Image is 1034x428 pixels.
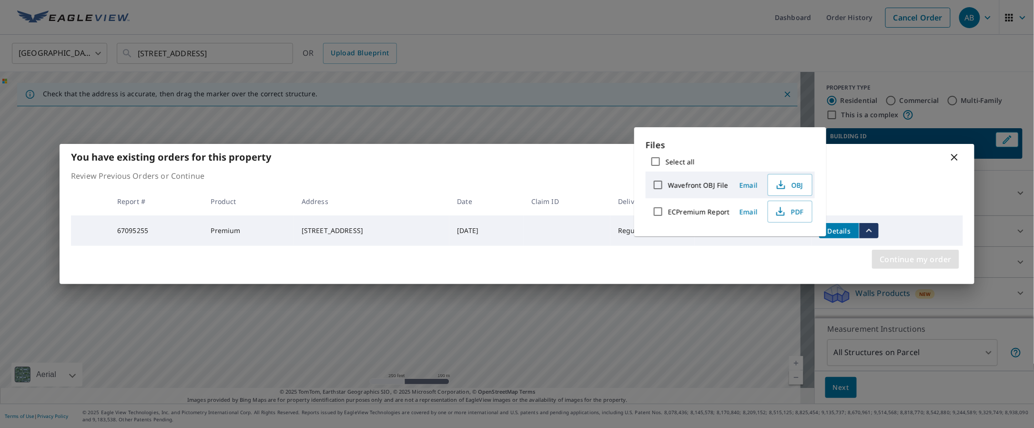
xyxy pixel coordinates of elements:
[774,179,804,191] span: OBJ
[737,181,760,190] span: Email
[872,250,959,269] button: Continue my order
[737,207,760,216] span: Email
[294,187,450,215] th: Address
[110,215,203,246] td: 67095255
[825,226,853,235] span: Details
[302,226,442,235] div: [STREET_ADDRESS]
[859,223,879,238] button: filesDropdownBtn-67095255
[524,187,610,215] th: Claim ID
[774,206,804,217] span: PDF
[666,157,695,166] label: Select all
[203,215,294,246] td: Premium
[610,215,694,246] td: Regular
[449,187,524,215] th: Date
[668,207,730,216] label: ECPremium Report
[733,204,764,219] button: Email
[71,151,271,163] b: You have existing orders for this property
[668,181,728,190] label: Wavefront OBJ File
[449,215,524,246] td: [DATE]
[768,201,812,223] button: PDF
[71,170,963,182] p: Review Previous Orders or Continue
[610,187,694,215] th: Delivery
[646,139,815,152] p: Files
[110,187,203,215] th: Report #
[768,174,812,196] button: OBJ
[819,223,859,238] button: detailsBtn-67095255
[880,253,952,266] span: Continue my order
[203,187,294,215] th: Product
[733,178,764,193] button: Email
